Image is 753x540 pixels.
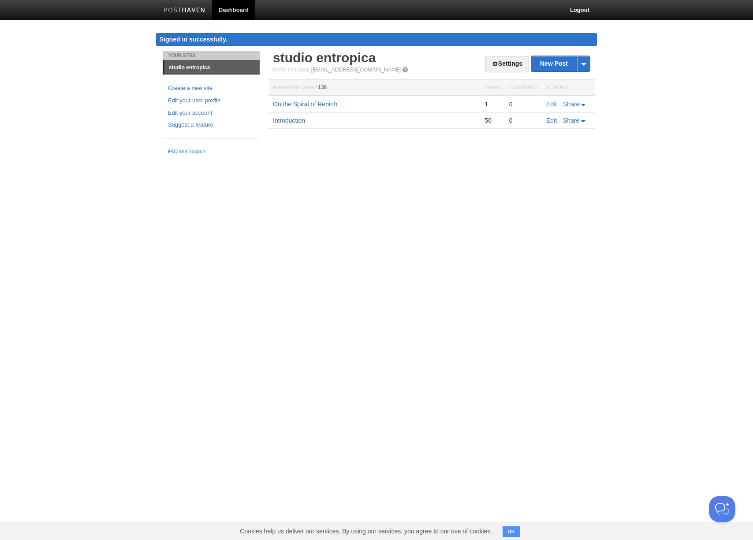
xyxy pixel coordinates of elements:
th: Views [480,80,504,96]
span: Share [563,101,579,108]
a: Edit your account [168,109,254,118]
button: OK [503,526,520,537]
a: Suggest a feature [168,120,254,130]
div: Signed in successfully. [156,33,597,46]
div: 1 [485,100,500,108]
th: Homepage Views [268,80,480,96]
a: Edit [546,101,557,108]
div: 0 [509,116,537,124]
a: FAQ and Support [168,148,254,156]
th: Actions [542,80,595,96]
a: Edit your user profile [168,96,254,105]
li: Your Sites [163,51,260,60]
div: 0 [509,100,537,108]
span: 136 [318,84,327,90]
a: On the Spiral of Rebirth [273,101,337,108]
a: Introduction [273,117,305,124]
iframe: Help Scout Beacon - Open [709,496,735,522]
span: Cookies help us deliver our services. By using our services, you agree to our use of cookies. [231,522,501,540]
a: [EMAIL_ADDRESS][DOMAIN_NAME] [311,67,401,73]
img: Posthaven-bar [164,7,205,14]
a: studio entropica [164,60,260,75]
span: Post by Email [273,67,309,72]
a: studio entropica [273,50,376,65]
th: Comments [505,80,542,96]
div: 56 [485,116,500,124]
span: Share [563,117,579,124]
a: New Post [531,56,590,71]
a: Create a new site [168,84,254,93]
a: Edit [546,117,557,124]
a: Settings [485,56,529,72]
